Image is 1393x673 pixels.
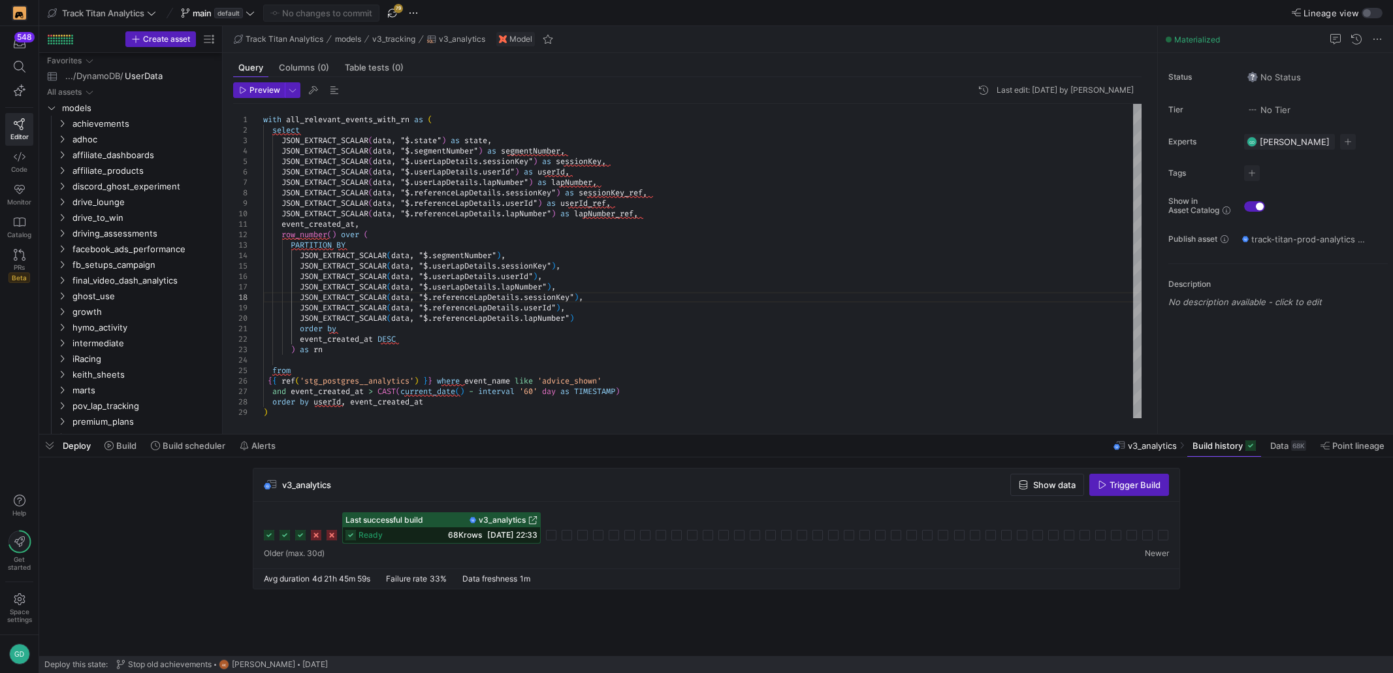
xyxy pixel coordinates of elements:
span: Show data [1033,480,1076,490]
span: "$.userLapDetails.userId" [400,167,515,177]
span: Editor [10,133,29,140]
span: [DATE] [302,660,328,669]
button: Help [5,489,33,523]
img: No status [1247,72,1258,82]
a: PRsBeta [5,244,33,288]
span: , [551,282,556,292]
span: Code [11,165,27,173]
img: No tier [1247,105,1258,115]
span: PARTITION [291,240,332,250]
span: data [373,146,391,156]
span: data [391,261,409,271]
span: "$.referenceLapDetails.userId" [419,303,556,313]
div: Press SPACE to select this row. [44,163,217,178]
span: as [547,198,556,208]
span: "$.referenceLapDetails.lapNumber" [400,208,551,219]
span: , [409,303,414,313]
span: v3_tracking [372,35,415,44]
span: as [565,188,574,198]
span: ( [327,229,332,240]
div: Press SPACE to select this row. [44,53,217,69]
a: https://storage.googleapis.com/y42-prod-data-exchange/images/4FGlnMhCNn9FsUVOuDzedKBoGBDO04HwCK1Z... [5,2,33,24]
span: "$.referenceLapDetails.lapNumber" [419,313,569,323]
span: Lineage view [1304,8,1359,18]
a: Catalog [5,211,33,244]
div: 19 [233,303,248,313]
span: Point lineage [1332,440,1385,451]
span: JSON_EXTRACT_SCALAR [300,271,387,282]
span: [DATE] 22:33 [487,530,537,540]
span: "$.segmentNumber" [419,250,496,261]
span: , [409,250,414,261]
span: , [391,146,396,156]
span: "$.referenceLapDetails.userId" [400,198,537,208]
span: Build [116,440,136,451]
span: Stop old achievements [128,660,212,669]
button: Getstarted [5,525,33,576]
span: data [373,156,391,167]
div: Press SPACE to select this row. [44,131,217,147]
span: Get started [8,555,31,571]
div: 18 [233,292,248,303]
span: , [579,292,583,303]
a: Monitor [5,178,33,211]
span: JSON_EXTRACT_SCALAR [300,313,387,323]
a: v3_analytics [470,516,537,525]
button: Show data [1010,474,1084,496]
span: adhoc [72,132,215,147]
button: Alerts [234,435,281,457]
span: "$.userLapDetails.sessionKey" [400,156,533,167]
span: "$.referenceLapDetails.sessionKey" [419,292,574,303]
span: , [409,292,414,303]
div: Press SPACE to select this row. [44,69,217,84]
span: , [606,198,611,208]
div: GD [9,644,30,665]
span: ( [368,167,373,177]
span: [PERSON_NAME] [232,660,295,669]
span: ( [387,250,391,261]
button: Build scheduler [145,435,231,457]
span: ( [387,292,391,303]
div: Press SPACE to select this row. [44,320,217,335]
span: fb_setups_campaign [72,257,215,272]
button: Build [99,435,142,457]
span: growth [72,304,215,320]
span: ( [387,303,391,313]
span: discord_ghost_experiment [72,179,215,194]
span: Avg duration [264,574,310,583]
span: drive_to_win [72,210,215,225]
span: Data freshness [462,574,517,583]
button: No statusNo Status [1244,69,1304,86]
span: ready [359,531,383,540]
span: JSON_EXTRACT_SCALAR [281,167,368,177]
div: Favorites [47,56,82,65]
span: as [451,135,460,146]
span: iRacing [72,352,215,367]
span: , [409,261,414,271]
div: 11 [233,219,248,229]
span: data [373,167,391,177]
span: select [272,125,300,135]
button: v3_tracking [369,31,419,47]
span: ( [387,282,391,292]
div: Press SPACE to select this row. [44,288,217,304]
span: "$.userLapDetails.sessionKey" [419,261,551,271]
span: "$.userLapDetails.lapNumber" [400,177,528,188]
div: 548 [14,32,35,42]
span: data [391,313,409,323]
a: Editor [5,113,33,146]
span: facebook_ads_performance [72,242,215,257]
div: 7 [233,177,248,188]
span: with [263,114,281,125]
div: 8 [233,188,248,198]
span: data [391,292,409,303]
span: Create asset [143,35,190,44]
span: Experts [1168,137,1234,146]
a: .../DynamoDB/UserData [44,69,217,84]
div: Press SPACE to select this row. [44,84,217,100]
span: as [524,167,533,177]
div: 21 [233,323,248,334]
span: .../DynamoDB/ [65,69,123,84]
button: No tierNo Tier [1244,101,1294,118]
span: data [373,188,391,198]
